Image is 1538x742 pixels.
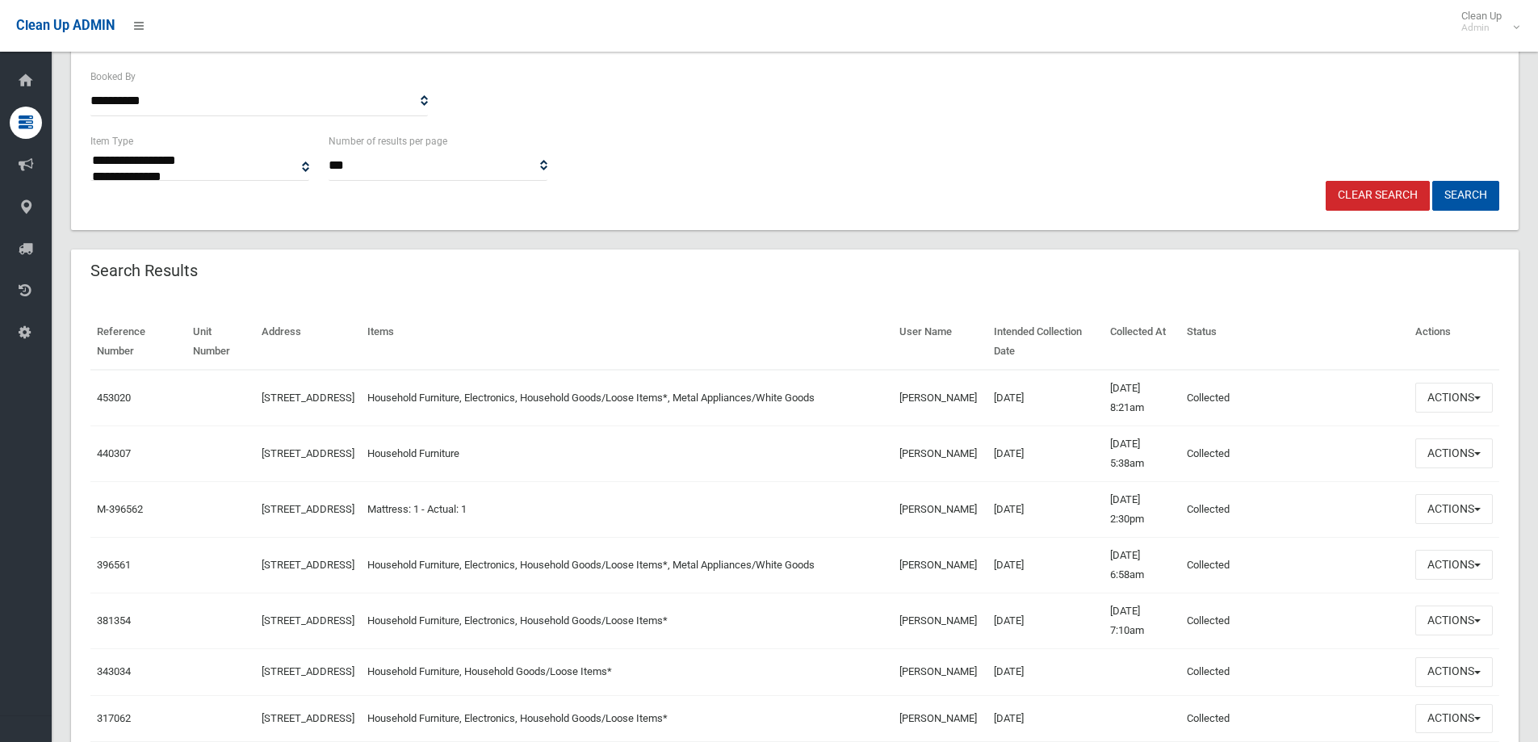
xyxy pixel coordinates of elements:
[1180,314,1409,370] th: Status
[1180,425,1409,481] td: Collected
[1415,550,1493,580] button: Actions
[987,481,1104,537] td: [DATE]
[97,503,143,515] a: M-396562
[361,695,893,742] td: Household Furniture, Electronics, Household Goods/Loose Items*
[1415,494,1493,524] button: Actions
[987,425,1104,481] td: [DATE]
[71,255,217,287] header: Search Results
[1415,606,1493,635] button: Actions
[262,712,354,724] a: [STREET_ADDRESS]
[1180,648,1409,695] td: Collected
[893,314,987,370] th: User Name
[893,425,987,481] td: [PERSON_NAME]
[262,614,354,627] a: [STREET_ADDRESS]
[1326,181,1430,211] a: Clear Search
[329,132,447,150] label: Number of results per page
[186,314,255,370] th: Unit Number
[16,18,115,33] span: Clean Up ADMIN
[262,392,354,404] a: [STREET_ADDRESS]
[893,481,987,537] td: [PERSON_NAME]
[1415,704,1493,734] button: Actions
[97,614,131,627] a: 381354
[361,593,893,648] td: Household Furniture, Electronics, Household Goods/Loose Items*
[255,314,361,370] th: Address
[90,132,133,150] label: Item Type
[1104,537,1180,593] td: [DATE] 6:58am
[1180,481,1409,537] td: Collected
[361,370,893,426] td: Household Furniture, Electronics, Household Goods/Loose Items*, Metal Appliances/White Goods
[97,665,131,677] a: 343034
[893,648,987,695] td: [PERSON_NAME]
[893,695,987,742] td: [PERSON_NAME]
[893,370,987,426] td: [PERSON_NAME]
[361,425,893,481] td: Household Furniture
[262,559,354,571] a: [STREET_ADDRESS]
[1409,314,1499,370] th: Actions
[987,537,1104,593] td: [DATE]
[361,648,893,695] td: Household Furniture, Household Goods/Loose Items*
[97,447,131,459] a: 440307
[1415,438,1493,468] button: Actions
[1415,657,1493,687] button: Actions
[361,481,893,537] td: Mattress: 1 - Actual: 1
[262,665,354,677] a: [STREET_ADDRESS]
[1104,370,1180,426] td: [DATE] 8:21am
[90,314,186,370] th: Reference Number
[1104,314,1180,370] th: Collected At
[893,537,987,593] td: [PERSON_NAME]
[1180,537,1409,593] td: Collected
[1180,593,1409,648] td: Collected
[97,392,131,404] a: 453020
[361,537,893,593] td: Household Furniture, Electronics, Household Goods/Loose Items*, Metal Appliances/White Goods
[1453,10,1518,34] span: Clean Up
[987,314,1104,370] th: Intended Collection Date
[1415,383,1493,413] button: Actions
[262,447,354,459] a: [STREET_ADDRESS]
[987,370,1104,426] td: [DATE]
[987,648,1104,695] td: [DATE]
[1432,181,1499,211] button: Search
[987,593,1104,648] td: [DATE]
[1104,593,1180,648] td: [DATE] 7:10am
[97,559,131,571] a: 396561
[1180,695,1409,742] td: Collected
[1104,481,1180,537] td: [DATE] 2:30pm
[262,503,354,515] a: [STREET_ADDRESS]
[361,314,893,370] th: Items
[1461,22,1502,34] small: Admin
[893,593,987,648] td: [PERSON_NAME]
[97,712,131,724] a: 317062
[90,68,136,86] label: Booked By
[1104,425,1180,481] td: [DATE] 5:38am
[1180,370,1409,426] td: Collected
[987,695,1104,742] td: [DATE]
